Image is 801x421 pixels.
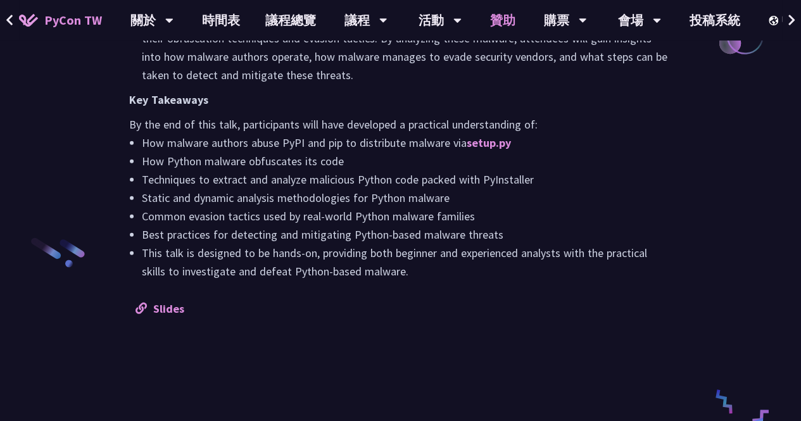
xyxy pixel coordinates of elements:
[142,189,672,207] li: Static and dynamic analysis methodologies for Python malware
[44,11,102,30] span: PyCon TW
[142,170,672,189] li: Techniques to extract and analyze malicious Python code packed with PyInstaller
[467,135,511,150] a: setup.py
[142,11,672,84] li: Building on these foundational techniques, we will explore real-world Python malware families, di...
[142,207,672,225] li: Common evasion tactics used by real-world Python malware families
[142,244,672,280] li: This talk is designed to be hands-on, providing both beginner and experienced analysts with the p...
[142,152,672,170] li: How Python malware obfuscates its code
[19,14,38,27] img: Home icon of PyCon TW 2025
[129,115,672,134] p: By the end of this talk, participants will have developed a practical understanding of:
[142,225,672,244] li: Best practices for detecting and mitigating Python-based malware threats
[769,16,781,25] img: Locale Icon
[136,301,184,316] a: Slides
[142,134,672,152] li: How malware authors abuse PyPI and pip to distribute malware via
[129,92,208,107] strong: Key Takeaways
[6,4,115,36] a: PyCon TW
